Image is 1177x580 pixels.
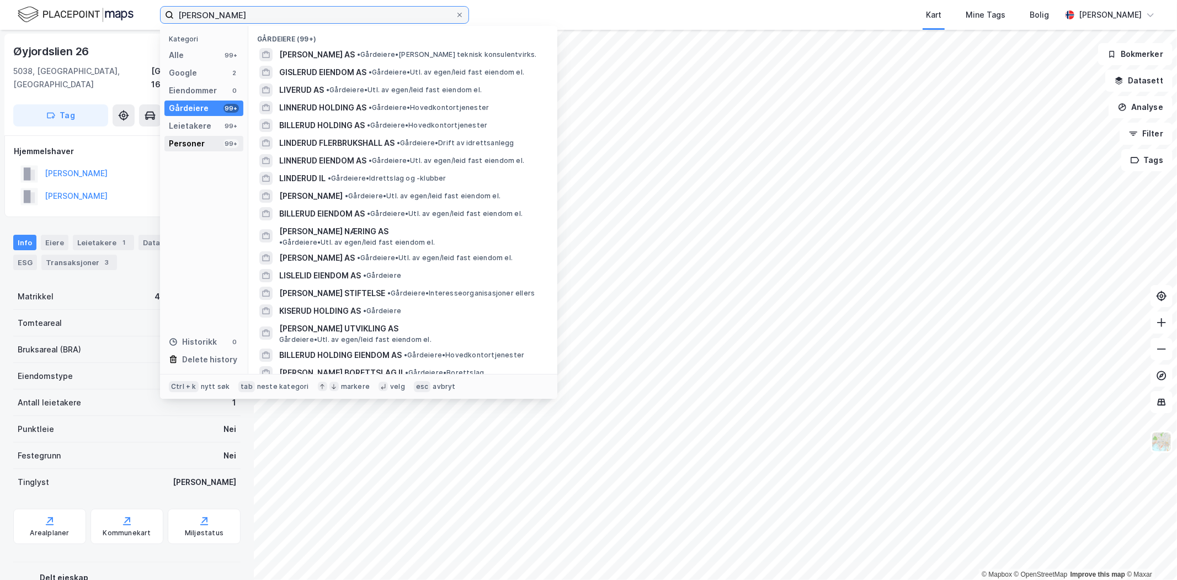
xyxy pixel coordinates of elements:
span: • [397,139,400,147]
div: Gårdeiere (99+) [248,26,557,46]
span: • [328,174,331,182]
button: Filter [1120,123,1173,145]
span: Gårdeiere • Idrettslag og -klubber [328,174,446,183]
div: 2 [230,68,239,77]
span: • [345,192,348,200]
div: Matrikkel [18,290,54,303]
span: Gårdeiere [363,271,401,280]
div: tab [238,381,255,392]
span: • [367,121,370,129]
span: Gårdeiere • Utl. av egen/leid fast eiendom el. [326,86,482,94]
div: Kart [926,8,941,22]
span: • [387,289,391,297]
span: [PERSON_NAME] AS [279,251,355,265]
img: Z [1151,431,1172,452]
div: Datasett [139,235,180,250]
span: • [405,368,408,377]
span: Gårdeiere • Utl. av egen/leid fast eiendom el. [369,68,524,77]
div: Alle [169,49,184,62]
div: Delete history [182,353,237,366]
div: Nei [223,423,236,436]
button: Datasett [1105,70,1173,92]
span: Gårdeiere • Hovedkontortjenester [369,103,489,112]
img: logo.f888ab2527a4732fd821a326f86c7f29.svg [18,5,134,24]
span: • [326,86,329,94]
span: LIVERUD AS [279,83,324,97]
div: markere [341,382,370,391]
iframe: Chat Widget [1122,527,1177,580]
span: Gårdeiere • Utl. av egen/leid fast eiendom el. [369,156,524,165]
div: esc [414,381,431,392]
div: Nei [223,449,236,462]
span: LINNERUD EIENDOM AS [279,154,366,167]
span: Gårdeiere • Utl. av egen/leid fast eiendom el. [367,209,523,218]
div: Antall leietakere [18,396,81,409]
span: LINDERUD FLERBRUKSHALL AS [279,136,395,150]
div: avbryt [433,382,455,391]
span: Gårdeiere • [PERSON_NAME] teknisk konsulentvirks. [357,50,537,59]
span: Gårdeiere • Utl. av egen/leid fast eiendom el. [357,254,513,262]
span: [PERSON_NAME] NÆRING AS [279,225,388,238]
div: Punktleie [18,423,54,436]
span: Gårdeiere [363,307,401,315]
span: [PERSON_NAME] BORETTSLAG II [279,366,403,379]
span: Gårdeiere • Drift av idrettsanlegg [397,139,514,147]
span: BILLERUD HOLDING EIENDOM AS [279,349,402,362]
button: Tag [13,104,108,126]
div: [PERSON_NAME] [1079,8,1142,22]
span: [PERSON_NAME] STIFTELSE [279,287,385,300]
div: Leietakere [73,235,134,250]
div: Tinglyst [18,476,49,489]
div: 99+ [223,104,239,113]
button: Analyse [1109,96,1173,118]
span: • [363,271,366,280]
span: Gårdeiere • Utl. av egen/leid fast eiendom el. [279,335,432,344]
div: Ctrl + k [169,381,199,392]
div: Kontrollprogram for chat [1122,527,1177,580]
span: Gårdeiere • Interesseorganisasjoner ellers [387,289,535,298]
div: Øyjordslien 26 [13,43,91,60]
span: • [404,351,407,359]
span: • [367,209,370,218]
span: GISLERUD EIENDOM AS [279,66,366,79]
div: Transaksjoner [41,255,117,270]
div: Historikk [169,335,217,349]
span: Gårdeiere • Utl. av egen/leid fast eiendom el. [279,238,435,247]
div: [GEOGRAPHIC_DATA], 168/1704 [151,65,241,91]
a: OpenStreetMap [1014,571,1068,578]
span: LINDERUD IL [279,172,326,185]
div: Festegrunn [18,449,61,462]
div: Hjemmelshaver [14,145,240,158]
div: Eiendomstype [18,370,73,383]
div: ESG [13,255,37,270]
span: • [363,307,366,315]
div: Personer [169,137,205,150]
span: • [369,156,372,165]
div: Info [13,235,36,250]
div: Kategori [169,35,243,43]
span: [PERSON_NAME] UTVIKLING AS [279,322,544,335]
div: nytt søk [201,382,230,391]
span: KISERUD HOLDING AS [279,304,361,318]
div: Gårdeiere [169,102,209,115]
button: Tags [1121,149,1173,171]
div: 1 [232,396,236,409]
span: Gårdeiere • Hovedkontortjenester [404,351,524,360]
div: Eiere [41,235,68,250]
div: 99+ [223,139,239,148]
div: velg [390,382,405,391]
div: 99+ [223,122,239,130]
div: Bruksareal (BRA) [18,343,81,356]
div: Mine Tags [966,8,1005,22]
div: [PERSON_NAME] [173,476,236,489]
span: • [357,254,360,262]
span: Gårdeiere • Hovedkontortjenester [367,121,487,130]
span: BILLERUD HOLDING AS [279,119,365,132]
div: Leietakere [169,119,211,133]
div: Kommunekart [103,529,151,537]
div: 3 [102,257,113,268]
div: Bolig [1030,8,1049,22]
input: Søk på adresse, matrikkel, gårdeiere, leietakere eller personer [174,7,455,23]
div: Arealplaner [30,529,69,537]
div: Tomteareal [18,317,62,330]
